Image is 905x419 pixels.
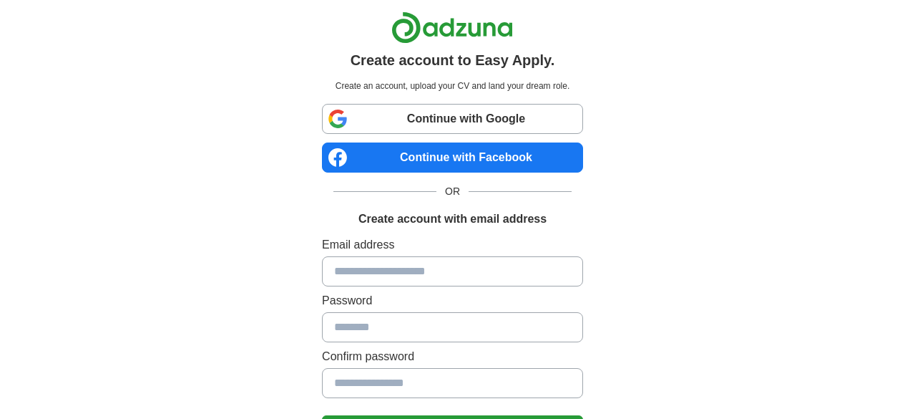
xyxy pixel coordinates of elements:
[322,292,583,309] label: Password
[322,143,583,173] a: Continue with Facebook
[322,104,583,134] a: Continue with Google
[322,236,583,254] label: Email address
[322,348,583,365] label: Confirm password
[358,211,547,228] h1: Create account with email address
[391,11,513,44] img: Adzuna logo
[436,184,469,199] span: OR
[351,49,555,71] h1: Create account to Easy Apply.
[325,80,580,92] p: Create an account, upload your CV and land your dream role.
